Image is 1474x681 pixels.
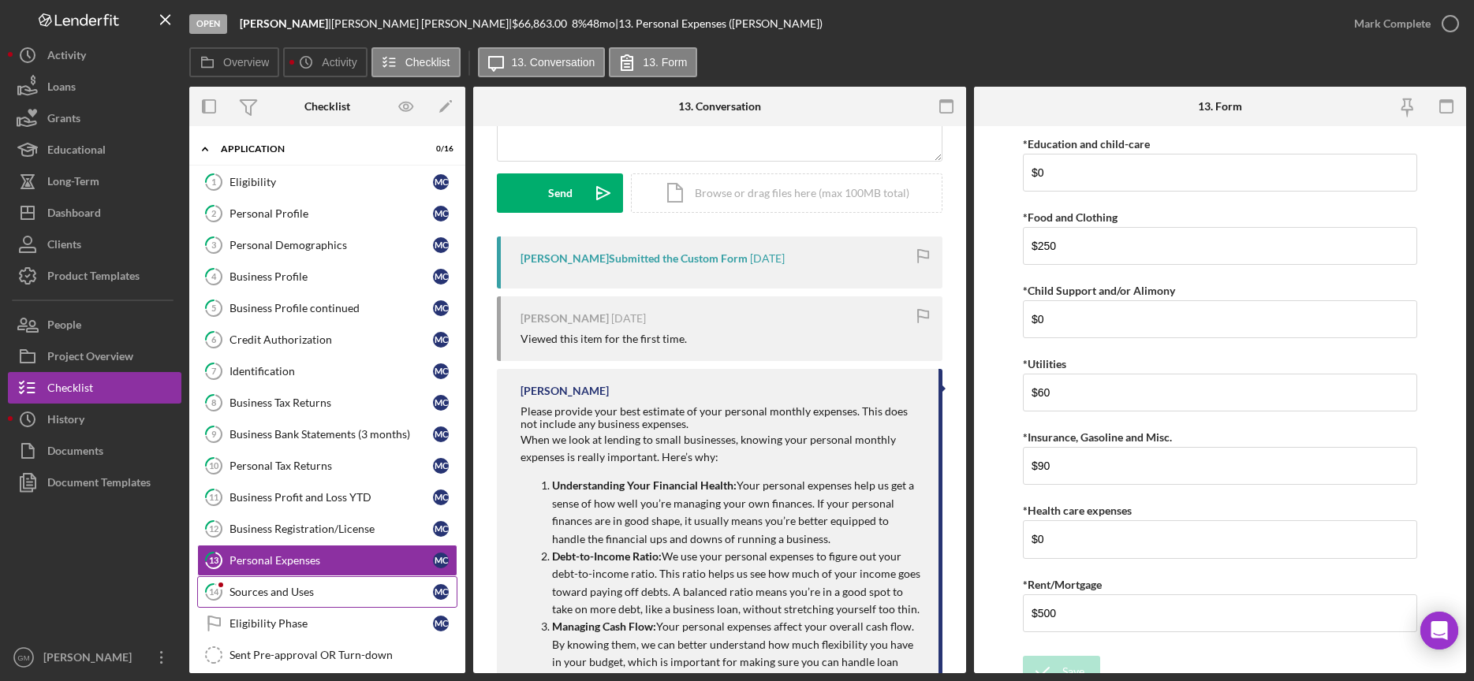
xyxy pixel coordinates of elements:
[240,17,331,30] div: |
[331,17,512,30] div: [PERSON_NAME] [PERSON_NAME] |
[47,467,151,502] div: Document Templates
[548,173,573,213] div: Send
[8,134,181,166] button: Educational
[8,404,181,435] a: History
[8,467,181,498] button: Document Templates
[304,100,350,113] div: Checklist
[433,584,449,600] div: M C
[240,17,328,30] b: [PERSON_NAME]
[433,300,449,316] div: M C
[433,206,449,221] div: M C
[497,173,623,213] button: Send
[47,134,106,169] div: Educational
[223,56,269,69] label: Overview
[229,523,433,535] div: Business Registration/License
[750,252,785,265] time: 2025-08-08 15:22
[521,252,748,265] div: [PERSON_NAME] Submitted the Custom Form
[552,620,656,633] strong: Managing Cash Flow:
[433,553,449,568] div: M C
[478,47,606,77] button: 13. Conversation
[433,489,449,505] div: M C
[433,521,449,537] div: M C
[229,333,433,346] div: Credit Authorization
[371,47,461,77] button: Checklist
[229,617,433,630] div: Eligibility Phase
[47,260,140,296] div: Product Templates
[8,102,181,134] button: Grants
[433,616,449,631] div: M C
[1023,284,1175,297] label: *Child Support and/or Alimony
[8,39,181,71] button: Activity
[1420,612,1458,649] div: Open Intercom Messenger
[47,435,103,471] div: Documents
[197,608,457,639] a: Eligibility PhaseMC
[8,642,181,673] button: GM[PERSON_NAME]
[229,649,457,661] div: Sent Pre-approval OR Turn-down
[433,395,449,411] div: M C
[1354,8,1431,39] div: Mark Complete
[47,102,80,138] div: Grants
[47,404,84,439] div: History
[552,548,923,619] p: We use your personal expenses to figure out your debt-to-income ratio. This ratio helps us see ho...
[47,166,99,201] div: Long-Term
[405,56,450,69] label: Checklist
[221,144,414,154] div: Application
[197,229,457,261] a: 3Personal DemographicsMC
[1338,8,1466,39] button: Mark Complete
[197,545,457,576] a: 13Personal ExpensesMC
[229,207,433,220] div: Personal Profile
[197,513,457,545] a: 12Business Registration/LicenseMC
[209,555,218,565] tspan: 13
[433,332,449,348] div: M C
[229,491,433,504] div: Business Profit and Loss YTD
[8,71,181,102] button: Loans
[211,208,216,218] tspan: 2
[552,478,737,492] strong: Understanding Your Financial Health:
[229,365,433,378] div: Identification
[521,333,687,345] div: Viewed this item for the first time.
[211,303,216,313] tspan: 5
[197,639,457,671] a: Sent Pre-approval OR Turn-down
[197,450,457,482] a: 10Personal Tax ReturnsMC
[1023,430,1172,444] label: *Insurance, Gasoline and Misc.
[17,653,29,662] text: GM
[643,56,687,69] label: 13. Form
[8,260,181,292] button: Product Templates
[8,309,181,340] button: People
[433,458,449,474] div: M C
[433,237,449,253] div: M C
[209,586,219,597] tspan: 14
[211,397,216,407] tspan: 8
[189,47,279,77] button: Overview
[8,435,181,467] button: Documents
[521,312,609,325] div: [PERSON_NAME]
[433,174,449,190] div: M C
[47,197,101,233] div: Dashboard
[197,355,457,387] a: 7IdentificationMC
[8,166,181,197] button: Long-Term
[521,405,923,430] div: Please provide your best estimate of your personal monthly expenses. This does not include any bu...
[611,312,646,325] time: 2025-08-08 15:21
[8,197,181,229] button: Dashboard
[8,229,181,260] a: Clients
[39,642,142,677] div: [PERSON_NAME]
[229,554,433,567] div: Personal Expenses
[197,324,457,355] a: 6Credit AuthorizationMC
[521,431,923,467] p: When we look at lending to small businesses, knowing your personal monthly expenses is really imp...
[1023,504,1132,517] label: *Health care expenses
[211,366,217,376] tspan: 7
[211,177,216,187] tspan: 1
[197,292,457,324] a: 5Business Profile continuedMC
[1198,100,1242,113] div: 13. Form
[211,334,217,344] tspan: 6
[322,56,356,69] label: Activity
[1023,357,1066,370] label: *Utilities
[47,71,76,106] div: Loans
[229,460,433,472] div: Personal Tax Returns
[283,47,367,77] button: Activity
